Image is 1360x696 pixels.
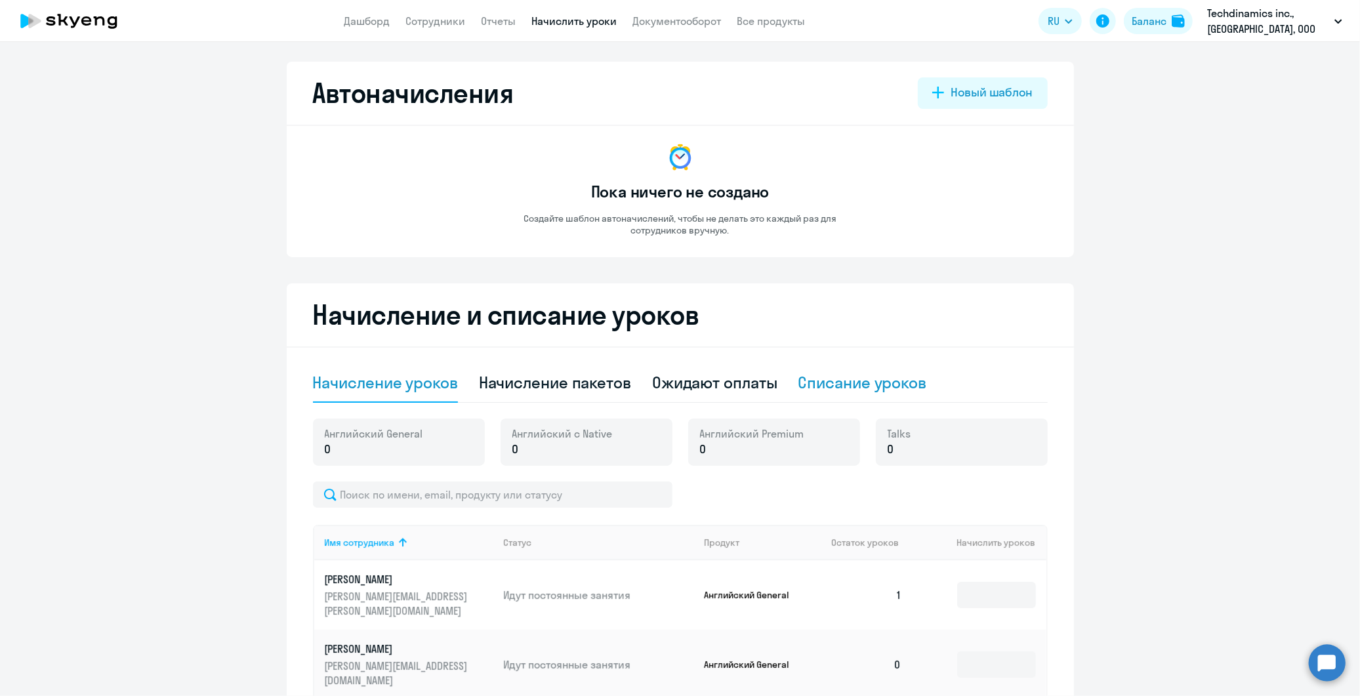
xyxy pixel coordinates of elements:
div: Продукт [704,537,739,548]
h2: Автоначисления [313,77,514,109]
a: [PERSON_NAME][PERSON_NAME][EMAIL_ADDRESS][DOMAIN_NAME] [325,642,493,687]
div: Статус [503,537,531,548]
p: [PERSON_NAME][EMAIL_ADDRESS][PERSON_NAME][DOMAIN_NAME] [325,589,472,618]
h2: Начисление и списание уроков [313,299,1048,331]
span: 0 [888,441,894,458]
div: Начисление уроков [313,372,458,393]
div: Остаток уроков [831,537,913,548]
p: Английский General [704,659,802,670]
div: Имя сотрудника [325,537,493,548]
th: Начислить уроков [912,525,1046,560]
span: Английский с Native [512,426,613,441]
span: Английский General [325,426,423,441]
a: Дашборд [344,14,390,28]
a: Начислить уроки [532,14,617,28]
input: Поиск по имени, email, продукту или статусу [313,481,672,508]
p: [PERSON_NAME] [325,642,472,656]
div: Новый шаблон [951,84,1033,101]
span: Talks [888,426,911,441]
div: Списание уроков [798,372,927,393]
p: Идут постоянные занятия [503,657,693,672]
button: Новый шаблон [918,77,1047,109]
span: 0 [325,441,331,458]
div: Баланс [1132,13,1166,29]
div: Ожидают оплаты [652,372,777,393]
img: no-data [665,142,696,173]
button: Балансbalance [1124,8,1193,34]
a: [PERSON_NAME][PERSON_NAME][EMAIL_ADDRESS][PERSON_NAME][DOMAIN_NAME] [325,572,493,618]
div: Имя сотрудника [325,537,395,548]
span: 0 [700,441,707,458]
a: Все продукты [737,14,806,28]
span: 0 [512,441,519,458]
a: Отчеты [482,14,516,28]
div: Статус [503,537,693,548]
h3: Пока ничего не создано [591,181,770,202]
img: balance [1172,14,1185,28]
a: Сотрудники [406,14,466,28]
span: Английский Premium [700,426,804,441]
p: [PERSON_NAME] [325,572,472,586]
span: Остаток уроков [831,537,899,548]
p: Techdinamics inc., [GEOGRAPHIC_DATA], ООО [1207,5,1329,37]
a: Документооборот [633,14,722,28]
div: Продукт [704,537,821,548]
button: Techdinamics inc., [GEOGRAPHIC_DATA], ООО [1201,5,1349,37]
button: RU [1039,8,1082,34]
p: Создайте шаблон автоначислений, чтобы не делать это каждый раз для сотрудников вручную. [497,213,864,236]
span: RU [1048,13,1060,29]
p: [PERSON_NAME][EMAIL_ADDRESS][DOMAIN_NAME] [325,659,472,687]
div: Начисление пакетов [479,372,631,393]
p: Идут постоянные занятия [503,588,693,602]
p: Английский General [704,589,802,601]
td: 1 [821,560,913,630]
